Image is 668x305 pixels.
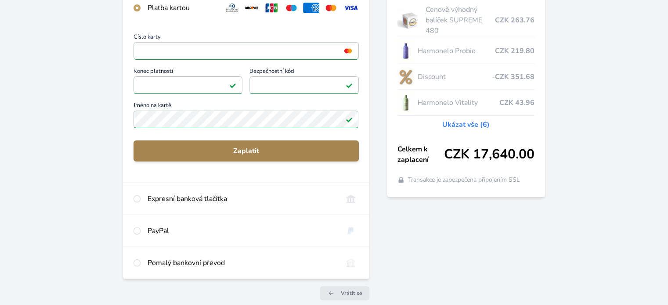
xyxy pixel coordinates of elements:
[134,34,358,42] span: Číslo karty
[417,97,499,108] span: Harmonelo Vitality
[343,226,359,236] img: paypal.svg
[495,15,534,25] span: CZK 263.76
[148,258,335,268] div: Pomalý bankovní převod
[148,226,335,236] div: PayPal
[148,3,217,13] div: Platba kartou
[134,68,242,76] span: Konec platnosti
[148,194,335,204] div: Expresní banková tlačítka
[397,66,414,88] img: discount-lo.png
[229,82,236,89] img: Platné pole
[408,176,520,184] span: Transakce je zabezpečena připojením SSL
[492,72,534,82] span: -CZK 351.68
[495,46,534,56] span: CZK 219.80
[244,3,260,13] img: discover.svg
[303,3,319,13] img: amex.svg
[343,3,359,13] img: visa.svg
[134,103,358,111] span: Jméno na kartě
[137,79,238,91] iframe: Iframe pro datum vypršení platnosti
[141,146,351,156] span: Zaplatit
[346,116,353,123] img: Platné pole
[397,40,414,62] img: CLEAN_PROBIO_se_stinem_x-lo.jpg
[397,92,414,114] img: CLEAN_VITALITY_se_stinem_x-lo.jpg
[224,3,240,13] img: diners.svg
[426,4,495,36] span: Cenově výhodný balíček SUPREME 480
[499,97,534,108] span: CZK 43.96
[134,140,358,161] button: Zaplatit
[320,286,369,300] a: Vrátit se
[323,3,339,13] img: mc.svg
[264,3,280,13] img: jcb.svg
[283,3,300,13] img: maestro.svg
[341,290,362,297] span: Vrátit se
[137,45,354,57] iframe: Iframe pro číslo karty
[343,258,359,268] img: bankTransfer_IBAN.svg
[249,68,358,76] span: Bezpečnostní kód
[397,144,444,165] span: Celkem k zaplacení
[442,119,490,130] a: Ukázat vše (6)
[253,79,354,91] iframe: Iframe pro bezpečnostní kód
[346,82,353,89] img: Platné pole
[417,46,495,56] span: Harmonelo Probio
[417,72,491,82] span: Discount
[397,9,422,31] img: supreme.jpg
[343,194,359,204] img: onlineBanking_CZ.svg
[342,47,354,55] img: mc
[444,147,534,162] span: CZK 17,640.00
[134,111,358,128] input: Jméno na kartěPlatné pole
